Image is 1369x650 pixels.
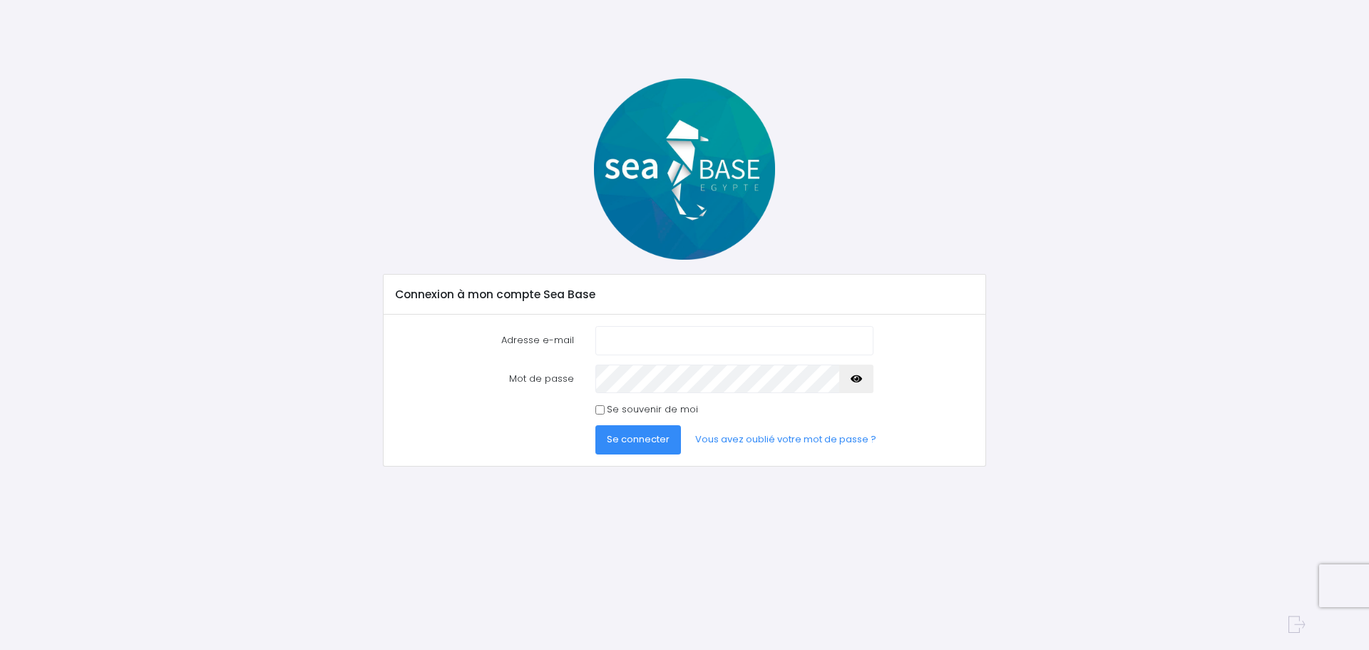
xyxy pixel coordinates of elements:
label: Se souvenir de moi [607,402,698,417]
label: Mot de passe [385,365,585,393]
div: Connexion à mon compte Sea Base [384,275,985,315]
span: Se connecter [607,432,670,446]
label: Adresse e-mail [385,326,585,355]
button: Se connecter [595,425,681,454]
a: Vous avez oublié votre mot de passe ? [684,425,888,454]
